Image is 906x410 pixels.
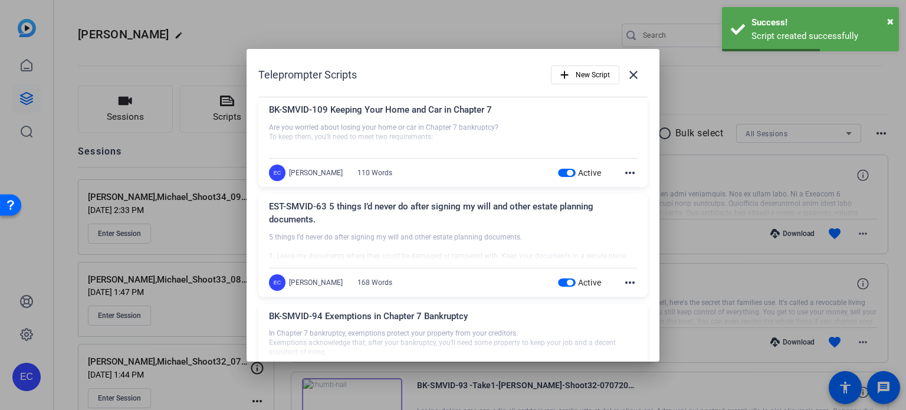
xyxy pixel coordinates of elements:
[751,16,890,29] div: Success!
[269,310,637,329] div: BK-SMVID-94 Exemptions in Chapter 7 Bankruptcy
[887,12,894,30] button: Close
[751,29,890,43] div: Script created successfully
[269,103,637,123] div: BK-SMVID-109 Keeping Your Home and Car in Chapter 7
[578,278,602,287] span: Active
[258,68,357,82] h1: Teleprompter Scripts
[887,14,894,28] span: ×
[357,278,392,287] div: 168 Words
[551,65,619,84] button: New Script
[623,166,637,180] mat-icon: more_horiz
[626,68,641,82] mat-icon: close
[289,278,343,287] div: [PERSON_NAME]
[578,168,602,178] span: Active
[558,68,571,81] mat-icon: add
[269,165,285,181] div: EC
[357,168,392,178] div: 110 Words
[269,274,285,291] div: EC
[289,168,343,178] div: [PERSON_NAME]
[269,200,637,232] div: EST-SMVID-63 5 things I’d never do after signing my will and other estate planning documents.
[576,64,610,86] span: New Script
[623,275,637,290] mat-icon: more_horiz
